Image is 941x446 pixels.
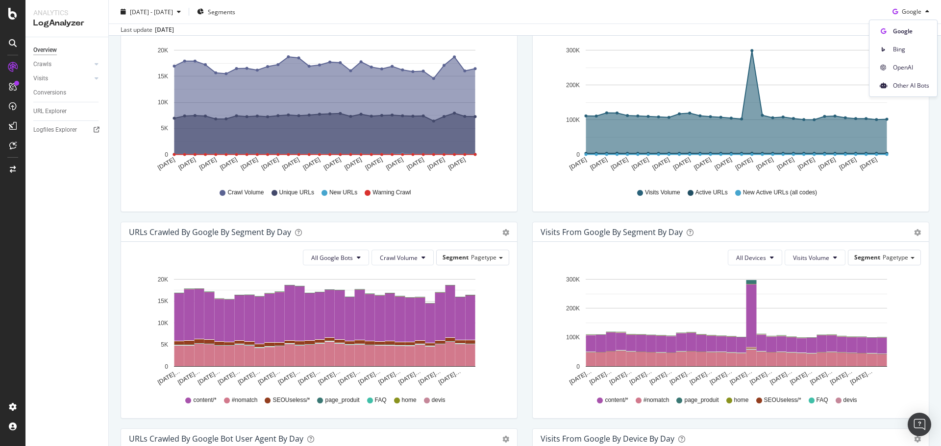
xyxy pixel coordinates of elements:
span: FAQ [375,396,387,404]
div: Visits From Google By Device By Day [541,434,674,444]
text: [DATE] [693,156,712,171]
text: [DATE] [322,156,342,171]
text: [DATE] [796,156,816,171]
div: URLs Crawled by Google By Segment By Day [129,227,291,237]
text: 0 [576,151,580,158]
text: 5K [161,125,168,132]
text: [DATE] [589,156,609,171]
div: [DATE] [155,25,174,34]
text: [DATE] [817,156,837,171]
svg: A chart. [541,273,917,387]
span: #nomatch [644,396,669,404]
div: Analytics [33,8,100,18]
span: Segment [854,253,880,261]
span: FAQ [817,396,828,404]
text: [DATE] [260,156,280,171]
span: All Devices [736,254,766,262]
text: [DATE] [426,156,446,171]
text: [DATE] [734,156,754,171]
span: Segment [443,253,469,261]
button: Crawl Volume [371,250,434,265]
svg: A chart. [541,43,917,179]
a: Visits [33,73,92,84]
span: Visits Volume [645,188,680,197]
text: 20K [158,276,168,283]
button: [DATE] - [DATE] [117,4,185,20]
text: 20K [158,47,168,54]
span: content/* [605,396,628,404]
text: 10K [158,320,168,327]
a: Crawls [33,59,92,70]
text: [DATE] [838,156,858,171]
span: Google [893,27,929,36]
a: URL Explorer [33,106,101,117]
text: [DATE] [302,156,322,171]
span: Visits Volume [793,254,829,262]
text: [DATE] [610,156,629,171]
text: [DATE] [651,156,671,171]
span: content/* [193,396,216,404]
div: Visits from Google By Segment By Day [541,227,683,237]
span: home [402,396,417,404]
text: [DATE] [630,156,650,171]
div: Last update [121,25,174,34]
text: [DATE] [156,156,176,171]
span: devis [843,396,857,404]
span: All Google Bots [311,254,353,262]
text: [DATE] [776,156,795,171]
button: Segments [193,4,239,20]
div: URLs Crawled by Google bot User Agent By Day [129,434,303,444]
text: [DATE] [568,156,588,171]
span: Crawl Volume [227,188,264,197]
text: 300K [566,47,580,54]
div: gear [502,229,509,236]
text: 15K [158,73,168,80]
a: Logfiles Explorer [33,125,101,135]
text: [DATE] [755,156,774,171]
div: Visits [33,73,48,84]
button: All Google Bots [303,250,369,265]
button: Visits Volume [785,250,845,265]
text: [DATE] [364,156,384,171]
svg: A chart. [129,43,506,179]
text: 100K [566,117,580,123]
span: Crawl Volume [380,254,418,262]
svg: A chart. [129,273,506,387]
span: Warning Crawl [372,188,411,197]
div: LogAnalyzer [33,18,100,29]
span: devis [432,396,446,404]
a: Overview [33,45,101,55]
text: [DATE] [219,156,238,171]
text: 100K [566,334,580,341]
button: Google [889,4,933,20]
span: SEOUseless/* [764,396,801,404]
text: 300K [566,276,580,283]
div: gear [502,436,509,443]
span: Bing [893,45,929,54]
div: Overview [33,45,57,55]
text: 0 [576,363,580,370]
span: Unique URLs [279,188,314,197]
div: Crawls [33,59,51,70]
text: 0 [165,363,168,370]
span: Google [902,7,921,16]
span: #nomatch [232,396,258,404]
text: [DATE] [447,156,467,171]
text: 5K [161,341,168,348]
div: Conversions [33,88,66,98]
div: Open Intercom Messenger [908,413,931,436]
span: Pagetype [471,253,496,261]
text: [DATE] [177,156,197,171]
div: URL Explorer [33,106,67,117]
div: Logfiles Explorer [33,125,77,135]
span: home [734,396,749,404]
span: Active URLs [695,188,728,197]
span: Other AI Bots [893,81,929,90]
text: [DATE] [240,156,259,171]
span: New URLs [329,188,357,197]
span: [DATE] - [DATE] [130,7,173,16]
text: [DATE] [714,156,733,171]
